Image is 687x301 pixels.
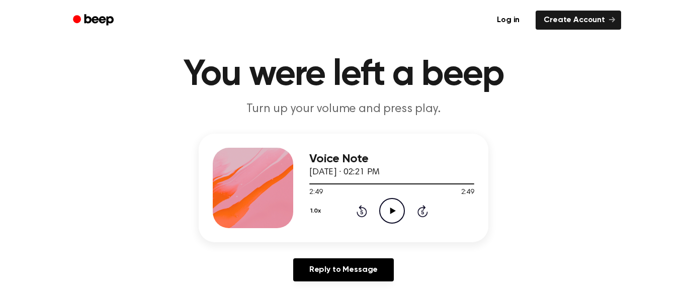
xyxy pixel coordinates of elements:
[66,11,123,30] a: Beep
[309,203,324,220] button: 1.0x
[309,187,322,198] span: 2:49
[293,258,394,281] a: Reply to Message
[309,152,474,166] h3: Voice Note
[309,168,380,177] span: [DATE] · 02:21 PM
[461,187,474,198] span: 2:49
[150,101,537,118] p: Turn up your volume and press play.
[487,9,530,32] a: Log in
[86,57,601,93] h1: You were left a beep
[536,11,621,30] a: Create Account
